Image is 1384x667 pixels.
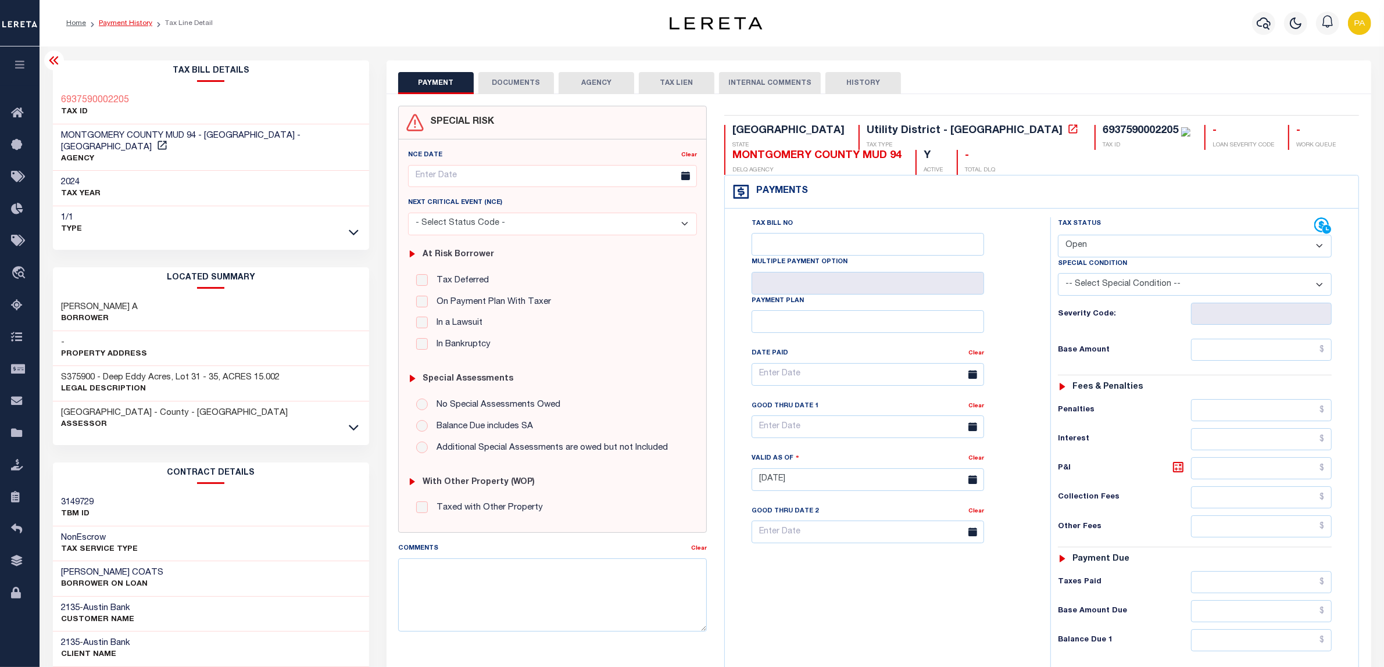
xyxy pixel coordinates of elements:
span: Austin Bank [84,604,131,612]
p: Type [62,224,83,235]
input: $ [1191,515,1332,537]
p: TOTAL DLQ [965,166,995,175]
p: AGENCY [62,153,361,165]
input: Enter Date [752,468,984,491]
li: Tax Line Detail [152,18,213,28]
label: In Bankruptcy [431,338,491,352]
button: PAYMENT [398,72,474,94]
h3: 1/1 [62,212,83,224]
input: $ [1191,629,1332,651]
p: Assessor [62,419,288,431]
button: INTERNAL COMMENTS [719,72,821,94]
a: Clear [691,546,707,551]
h6: Special Assessments [423,374,513,384]
input: $ [1191,486,1332,508]
label: Multiple Payment Option [752,257,847,267]
p: TAX ID [62,106,130,118]
span: MONTGOMERY COUNTY MUD 94 - [GEOGRAPHIC_DATA] - [GEOGRAPHIC_DATA] [62,131,301,152]
p: Legal Description [62,383,280,395]
span: 2135 [62,639,80,647]
h6: Base Amount [1058,346,1191,355]
h6: Taxes Paid [1058,578,1191,587]
input: $ [1191,399,1332,421]
p: CLIENT Name [62,649,131,661]
span: 2135 [62,604,80,612]
i: travel_explore [11,266,30,281]
img: svg+xml;base64,PHN2ZyB4bWxucz0iaHR0cDovL3d3dy53My5vcmcvMjAwMC9zdmciIHBvaW50ZXItZXZlbnRzPSJub25lIi... [1348,12,1371,35]
div: 6937590002205 [1103,125,1178,136]
span: Austin Bank [84,639,131,647]
div: - [965,150,995,163]
h3: - [62,337,148,349]
h6: Balance Due 1 [1058,636,1191,645]
div: - [1296,125,1336,138]
a: Payment History [99,20,152,27]
div: Utility District - [GEOGRAPHIC_DATA] [867,125,1063,136]
p: Borrower [62,313,138,325]
a: 6937590002205 [62,95,130,106]
a: Clear [968,508,984,514]
label: Taxed with Other Property [431,501,543,515]
input: Enter Date [752,415,984,438]
p: LOAN SEVERITY CODE [1213,141,1274,150]
h2: LOCATED SUMMARY [53,267,370,289]
label: Comments [398,544,438,554]
label: Balance Due includes SA [431,420,533,433]
img: check-icon-green.svg [1181,127,1190,137]
label: Tax Deferred [431,274,489,288]
h4: SPECIAL RISK [424,117,494,128]
h3: NonEscrow [62,532,138,544]
h3: [PERSON_NAME] COATS [62,567,164,579]
div: Y [924,150,943,163]
button: DOCUMENTS [478,72,554,94]
h3: - [62,603,135,614]
input: Enter Date [408,165,697,188]
input: $ [1191,339,1332,361]
label: Date Paid [752,349,788,358]
label: No Special Assessments Owed [431,399,560,412]
label: In a Lawsuit [431,317,482,330]
a: Home [66,20,86,27]
h6: Payment due [1072,554,1129,564]
h3: 3149729 [62,497,94,508]
label: On Payment Plan With Taxer [431,296,551,309]
button: AGENCY [559,72,634,94]
h3: [PERSON_NAME] A [62,302,138,313]
h3: S375900 - Deep Eddy Acres, Lot 31 - 35, ACRES 15.002 [62,372,280,383]
h6: Base Amount Due [1058,607,1191,616]
h6: Other Fees [1058,522,1191,532]
label: Tax Bill No [752,219,793,229]
div: MONTGOMERY COUNTY MUD 94 [732,150,902,163]
label: Valid as Of [752,453,799,464]
h6: with Other Property (WOP) [423,478,535,487]
div: [GEOGRAPHIC_DATA] [732,125,845,138]
p: Tax Service Type [62,544,138,555]
label: Tax Status [1058,219,1101,229]
label: Good Thru Date 1 [752,401,818,411]
p: BORROWER ON LOAN [62,579,164,590]
a: Clear [968,456,984,461]
a: Clear [681,152,697,158]
p: Property Address [62,349,148,360]
h2: Tax Bill Details [53,60,370,82]
button: TAX LIEN [639,72,714,94]
h3: [GEOGRAPHIC_DATA] - County - [GEOGRAPHIC_DATA] [62,407,288,419]
img: logo-dark.svg [670,17,763,30]
p: TAX TYPE [867,141,1081,150]
h3: - [62,637,131,649]
input: $ [1191,571,1332,593]
p: TBM ID [62,508,94,520]
label: Payment Plan [752,296,804,306]
p: TAX ID [1103,141,1190,150]
h6: Collection Fees [1058,493,1191,502]
label: Next Critical Event (NCE) [408,198,502,208]
div: - [1213,125,1274,138]
label: Good Thru Date 2 [752,507,818,517]
button: HISTORY [825,72,901,94]
h6: Fees & Penalties [1072,382,1143,392]
input: Enter Date [752,363,984,386]
h6: P&I [1058,460,1191,476]
a: Clear [968,350,984,356]
a: Clear [968,403,984,409]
